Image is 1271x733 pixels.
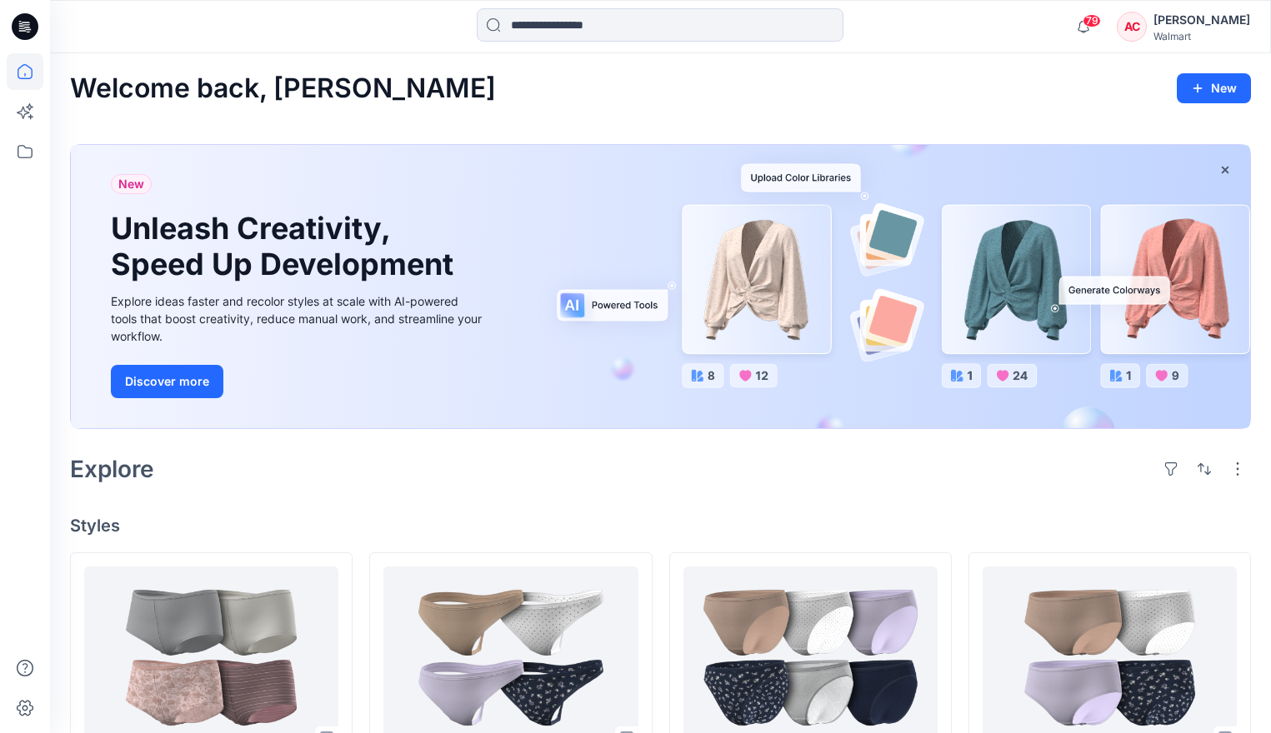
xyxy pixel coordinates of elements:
span: 79 [1083,14,1101,27]
h4: Styles [70,516,1251,536]
div: Walmart [1153,30,1250,42]
div: Explore ideas faster and recolor styles at scale with AI-powered tools that boost creativity, red... [111,292,486,345]
button: New [1177,73,1251,103]
h1: Unleash Creativity, Speed Up Development [111,211,461,282]
a: Discover more [111,365,486,398]
h2: Welcome back, [PERSON_NAME] [70,73,496,104]
h2: Explore [70,456,154,482]
div: [PERSON_NAME] [1153,10,1250,30]
button: Discover more [111,365,223,398]
div: AC [1117,12,1147,42]
span: New [118,174,144,194]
